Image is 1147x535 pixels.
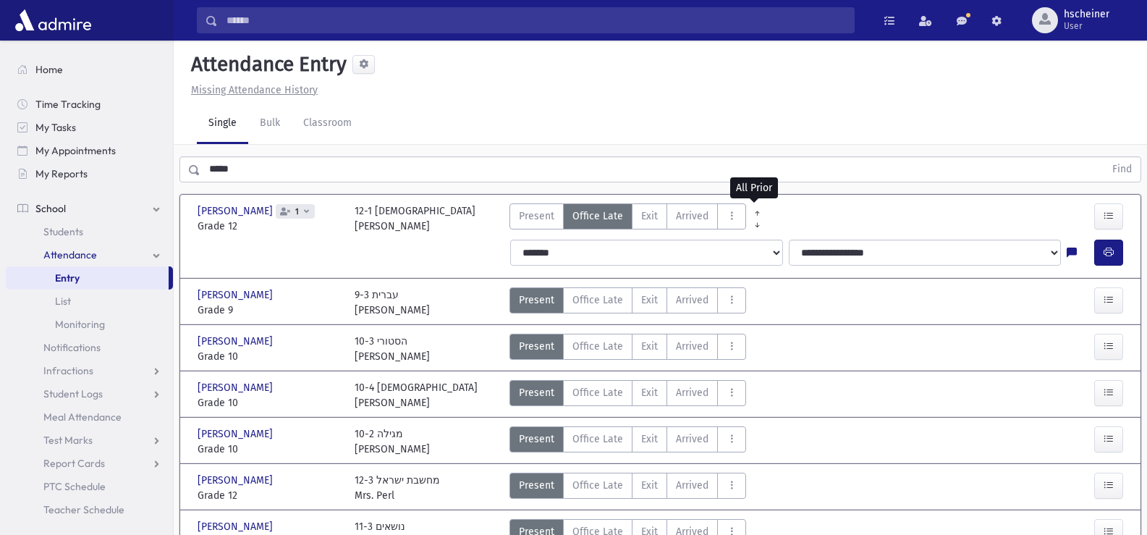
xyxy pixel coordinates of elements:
[35,63,63,76] span: Home
[519,208,554,224] span: Present
[198,334,276,349] span: [PERSON_NAME]
[43,248,97,261] span: Attendance
[35,121,76,134] span: My Tasks
[198,395,340,410] span: Grade 10
[509,334,746,364] div: AttTypes
[185,52,347,77] h5: Attendance Entry
[6,290,173,313] a: List
[6,429,173,452] a: Test Marks
[198,473,276,488] span: [PERSON_NAME]
[509,473,746,503] div: AttTypes
[35,98,101,111] span: Time Tracking
[35,202,66,215] span: School
[6,336,173,359] a: Notifications
[572,385,623,400] span: Office Late
[197,104,248,144] a: Single
[6,243,173,266] a: Attendance
[572,478,623,493] span: Office Late
[55,295,71,308] span: List
[6,313,173,336] a: Monitoring
[248,104,292,144] a: Bulk
[355,203,475,234] div: 12-1 [DEMOGRAPHIC_DATA] [PERSON_NAME]
[6,266,169,290] a: Entry
[198,426,276,442] span: [PERSON_NAME]
[1104,157,1140,182] button: Find
[43,503,124,516] span: Teacher Schedule
[676,208,708,224] span: Arrived
[198,442,340,457] span: Grade 10
[1064,20,1109,32] span: User
[55,318,105,331] span: Monitoring
[6,359,173,382] a: Infractions
[6,116,173,139] a: My Tasks
[641,478,658,493] span: Exit
[43,225,83,238] span: Students
[35,167,88,180] span: My Reports
[292,104,363,144] a: Classroom
[355,287,430,318] div: 9-3 עברית [PERSON_NAME]
[292,207,302,216] span: 1
[198,303,340,318] span: Grade 9
[6,220,173,243] a: Students
[1064,9,1109,20] span: hscheiner
[355,334,430,364] div: 10-3 הסטורי [PERSON_NAME]
[198,488,340,503] span: Grade 12
[55,271,80,285] span: Entry
[43,341,101,354] span: Notifications
[198,219,340,234] span: Grade 12
[641,208,658,224] span: Exit
[198,519,276,534] span: [PERSON_NAME]
[6,498,173,521] a: Teacher Schedule
[218,7,854,33] input: Search
[6,93,173,116] a: Time Tracking
[198,349,340,364] span: Grade 10
[43,457,105,470] span: Report Cards
[6,58,173,81] a: Home
[676,385,708,400] span: Arrived
[355,426,430,457] div: 10-2 מגילה [PERSON_NAME]
[12,6,95,35] img: AdmirePro
[43,410,122,424] span: Meal Attendance
[43,387,103,400] span: Student Logs
[6,139,173,162] a: My Appointments
[43,364,93,377] span: Infractions
[519,478,554,493] span: Present
[191,84,318,96] u: Missing Attendance History
[519,339,554,354] span: Present
[185,84,318,96] a: Missing Attendance History
[509,287,746,318] div: AttTypes
[6,382,173,405] a: Student Logs
[730,177,778,198] div: All Prior
[641,385,658,400] span: Exit
[198,287,276,303] span: [PERSON_NAME]
[43,480,106,493] span: PTC Schedule
[519,431,554,447] span: Present
[6,197,173,220] a: School
[6,162,173,185] a: My Reports
[509,203,746,234] div: AttTypes
[509,380,746,410] div: AttTypes
[519,385,554,400] span: Present
[676,478,708,493] span: Arrived
[572,431,623,447] span: Office Late
[6,405,173,429] a: Meal Attendance
[35,144,116,157] span: My Appointments
[572,292,623,308] span: Office Late
[676,431,708,447] span: Arrived
[641,339,658,354] span: Exit
[519,292,554,308] span: Present
[572,208,623,224] span: Office Late
[572,339,623,354] span: Office Late
[198,203,276,219] span: [PERSON_NAME]
[6,475,173,498] a: PTC Schedule
[355,473,440,503] div: 12-3 מחשבת ישראל Mrs. Perl
[676,339,708,354] span: Arrived
[6,452,173,475] a: Report Cards
[198,380,276,395] span: [PERSON_NAME]
[43,434,93,447] span: Test Marks
[641,431,658,447] span: Exit
[509,426,746,457] div: AttTypes
[641,292,658,308] span: Exit
[355,380,478,410] div: 10-4 [DEMOGRAPHIC_DATA] [PERSON_NAME]
[676,292,708,308] span: Arrived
